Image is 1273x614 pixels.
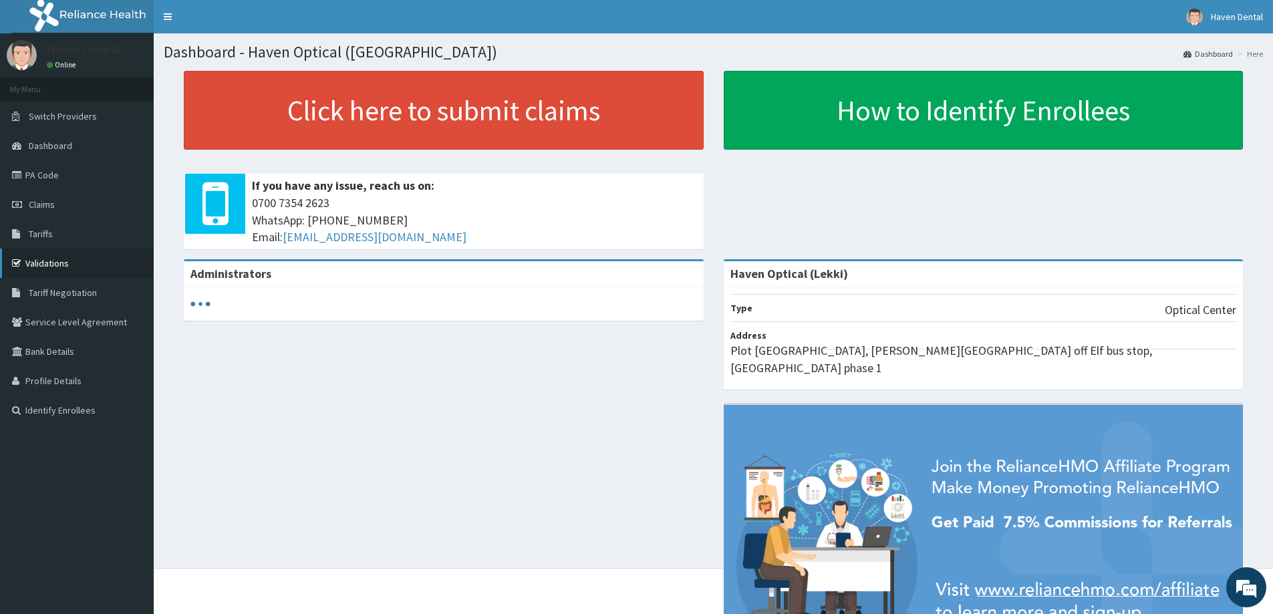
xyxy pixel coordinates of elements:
[7,40,37,70] img: User Image
[29,140,72,152] span: Dashboard
[1234,48,1263,59] li: Here
[29,198,55,210] span: Claims
[730,342,1237,376] p: Plot [GEOGRAPHIC_DATA], [PERSON_NAME][GEOGRAPHIC_DATA] off Elf bus stop, [GEOGRAPHIC_DATA] phase 1
[283,229,466,245] a: [EMAIL_ADDRESS][DOMAIN_NAME]
[730,266,848,281] strong: Haven Optical (Lekki)
[29,110,97,122] span: Switch Providers
[190,266,271,281] b: Administrators
[184,71,704,150] a: Click here to submit claims
[1211,11,1263,23] span: Haven Dental
[730,329,766,341] b: Address
[252,194,697,246] span: 0700 7354 2623 WhatsApp: [PHONE_NUMBER] Email:
[47,43,121,55] p: Haven Optical
[29,228,53,240] span: Tariffs
[29,287,97,299] span: Tariff Negotiation
[724,71,1244,150] a: How to Identify Enrollees
[1186,9,1203,25] img: User Image
[164,43,1263,61] h1: Dashboard - Haven Optical ([GEOGRAPHIC_DATA])
[252,178,434,193] b: If you have any issue, reach us on:
[190,294,210,314] svg: audio-loading
[1183,48,1233,59] a: Dashboard
[47,60,79,69] a: Online
[1165,301,1236,319] p: Optical Center
[730,302,752,314] b: Type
